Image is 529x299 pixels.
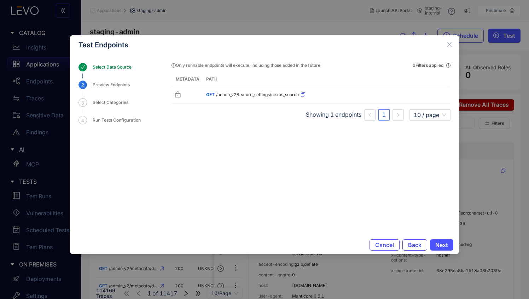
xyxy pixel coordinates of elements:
a: 1 [379,110,389,120]
button: Cancel [370,239,400,251]
span: 3 [81,100,84,106]
div: 3Select Categories [79,98,172,115]
li: Next Page [393,109,404,121]
th: metadata [172,72,203,86]
div: Page Size [409,109,450,121]
span: info-circle [172,63,176,68]
span: GET [206,92,215,97]
span: left [368,113,372,117]
button: right [393,109,404,121]
div: 4Run Tests Configuration [79,116,172,133]
button: Close [440,35,459,54]
span: Cancel [375,242,394,248]
div: Select Data Source [79,63,172,80]
span: question-circle [446,63,450,68]
button: Back [402,239,427,251]
div: 2Preview Endpoints [79,81,172,98]
span: 2 [81,82,84,88]
span: /admin_v2/feature_settings/nexus_search [216,92,299,97]
span: Next [435,242,448,248]
div: Select Categories [93,98,133,107]
button: left [364,109,376,121]
button: Next [430,239,453,251]
span: right [396,113,400,117]
li: Previous Page [364,109,376,121]
li: Showing 1 endpoints [306,109,361,121]
span: check [80,65,85,70]
span: 4 [81,118,84,123]
th: Path [203,72,449,86]
span: close [446,41,453,48]
div: Test Endpoints [79,41,450,49]
div: Only runnable endpoints will execute, including those added in the future [172,63,320,68]
span: Back [408,242,422,248]
li: 1 [378,109,390,121]
div: Select Data Source [93,63,136,71]
span: 10 / page [414,110,446,120]
div: 0 Filters applied [413,63,450,68]
div: Run Tests Configuration [93,116,145,124]
div: Preview Endpoints [93,81,134,89]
